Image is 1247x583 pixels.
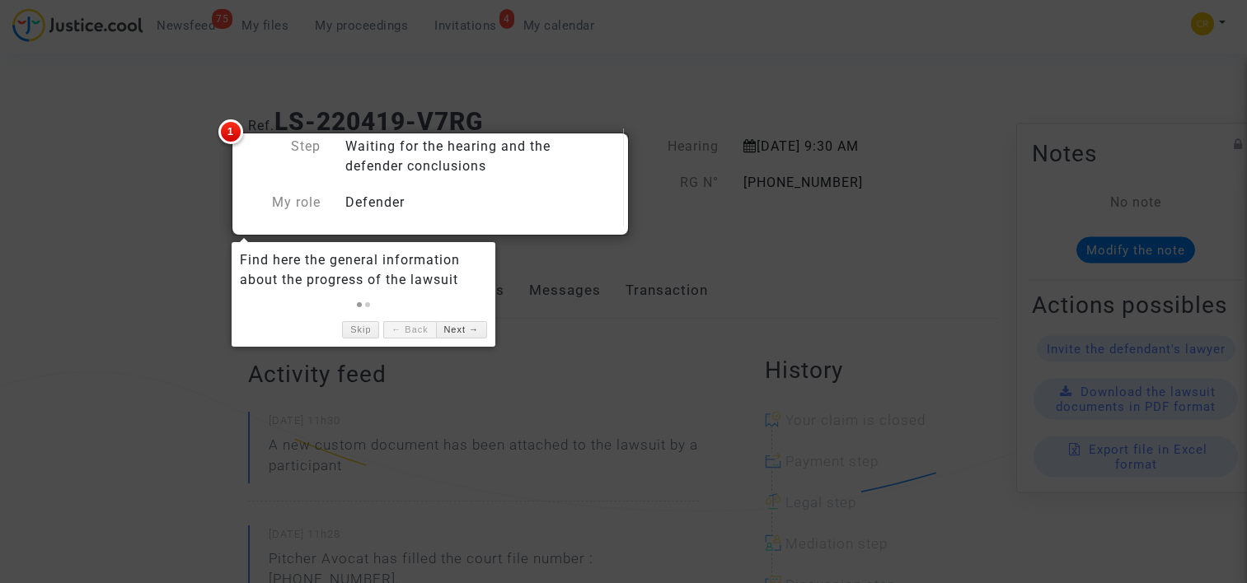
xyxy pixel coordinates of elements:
div: Defender [333,193,624,212]
a: Next → [436,321,487,338]
div: Find here the general information about the progress of the lawsuit [240,250,487,290]
div: Step [236,137,333,176]
div: Waiting for the hearing and the defender conclusions [333,137,624,176]
div: My role [236,193,333,212]
a: Skip [342,321,379,338]
a: ← Back [383,321,435,338]
span: 1 [218,119,243,144]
